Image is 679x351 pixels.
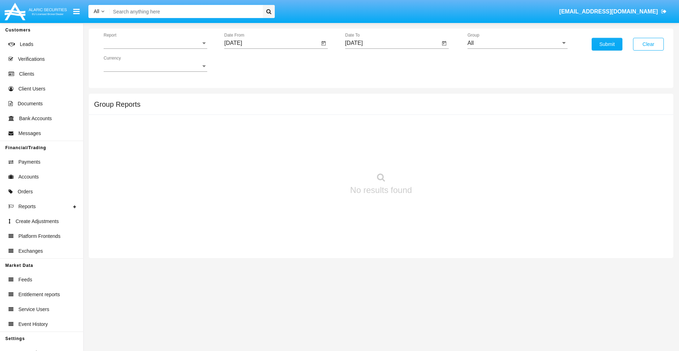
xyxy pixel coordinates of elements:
span: Bank Accounts [19,115,52,122]
span: Client Users [18,85,45,93]
button: Clear [633,38,664,51]
button: Open calendar [440,39,448,48]
span: Feeds [18,276,32,283]
span: Report [104,40,201,46]
span: Payments [18,158,40,166]
a: All [88,8,110,15]
span: Orders [18,188,33,195]
span: Verifications [18,55,45,63]
span: Currency [104,63,201,69]
span: Event History [18,321,48,328]
span: Exchanges [18,247,43,255]
p: No results found [350,184,412,197]
span: Create Adjustments [16,218,59,225]
span: Accounts [18,173,39,181]
button: Submit [592,38,622,51]
span: Leads [20,41,33,48]
span: Entitlement reports [18,291,60,298]
h5: Group Reports [94,101,140,107]
span: Platform Frontends [18,233,60,240]
input: Search [110,5,260,18]
span: [EMAIL_ADDRESS][DOMAIN_NAME] [559,8,658,14]
span: Reports [18,203,36,210]
a: [EMAIL_ADDRESS][DOMAIN_NAME] [556,2,670,22]
img: Logo image [4,1,68,22]
span: All [94,8,99,14]
span: Clients [19,70,34,78]
button: Open calendar [319,39,328,48]
span: Documents [18,100,43,107]
span: Messages [18,130,41,137]
span: Service Users [18,306,49,313]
